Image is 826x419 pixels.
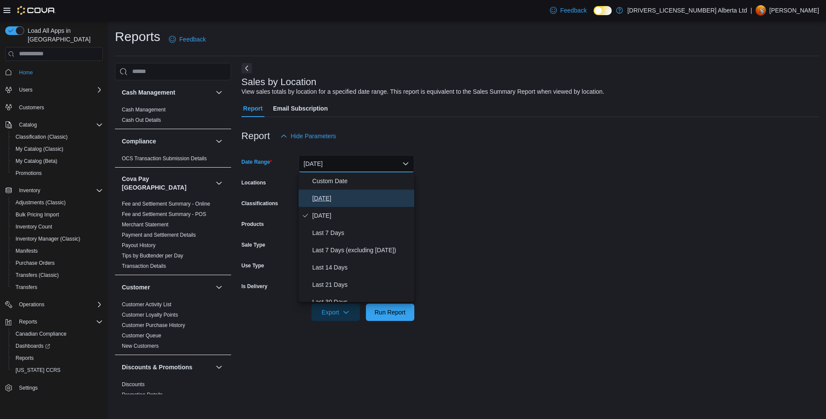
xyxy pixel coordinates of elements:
[16,67,103,78] span: Home
[115,379,231,414] div: Discounts & Promotions
[16,102,48,113] a: Customers
[9,245,106,257] button: Manifests
[115,153,231,167] div: Compliance
[16,211,59,218] span: Bulk Pricing Import
[115,28,160,45] h1: Reports
[2,84,106,96] button: Users
[12,234,103,244] span: Inventory Manager (Classic)
[16,185,44,196] button: Inventory
[122,107,165,113] a: Cash Management
[122,252,183,259] span: Tips by Budtender per Day
[2,298,106,311] button: Operations
[12,222,56,232] a: Inventory Count
[115,299,231,355] div: Customer
[594,15,594,16] span: Dark Mode
[12,234,84,244] a: Inventory Manager (Classic)
[12,168,45,178] a: Promotions
[594,6,612,15] input: Dark Mode
[122,156,207,162] a: OCS Transaction Submission Details
[5,63,103,417] nav: Complex example
[12,246,103,256] span: Manifests
[122,175,212,192] button: Cova Pay [GEOGRAPHIC_DATA]
[122,137,156,146] h3: Compliance
[19,318,37,325] span: Reports
[115,199,231,275] div: Cova Pay [GEOGRAPHIC_DATA]
[122,302,172,308] a: Customer Activity List
[115,105,231,129] div: Cash Management
[2,381,106,394] button: Settings
[299,155,414,172] button: [DATE]
[16,330,67,337] span: Canadian Compliance
[122,312,178,318] a: Customer Loyalty Points
[19,384,38,391] span: Settings
[312,210,411,221] span: [DATE]
[122,381,145,388] span: Discounts
[19,301,44,308] span: Operations
[122,106,165,113] span: Cash Management
[9,328,106,340] button: Canadian Compliance
[12,353,37,363] a: Reports
[16,158,57,165] span: My Catalog (Beta)
[9,340,106,352] a: Dashboards
[9,197,106,209] button: Adjustments (Classic)
[16,248,38,254] span: Manifests
[12,156,61,166] a: My Catalog (Beta)
[16,185,103,196] span: Inventory
[9,257,106,269] button: Purchase Orders
[122,283,150,292] h3: Customer
[16,120,103,130] span: Catalog
[546,2,590,19] a: Feedback
[16,133,68,140] span: Classification (Classic)
[560,6,587,15] span: Feedback
[122,201,210,207] a: Fee and Settlement Summary - Online
[12,132,103,142] span: Classification (Classic)
[241,241,265,248] label: Sale Type
[122,392,163,398] a: Promotion Details
[312,228,411,238] span: Last 7 Days
[122,283,212,292] button: Customer
[273,100,328,117] span: Email Subscription
[122,232,196,238] span: Payment and Settlement Details
[16,67,36,78] a: Home
[122,221,168,228] span: Merchant Statement
[122,322,185,328] a: Customer Purchase History
[2,119,106,131] button: Catalog
[9,131,106,143] button: Classification (Classic)
[214,178,224,188] button: Cova Pay [GEOGRAPHIC_DATA]
[16,102,103,113] span: Customers
[312,297,411,307] span: Last 30 Days
[241,87,604,96] div: View sales totals by location for a specified date range. This report is equivalent to the Sales ...
[16,199,66,206] span: Adjustments (Classic)
[122,322,185,329] span: Customer Purchase History
[19,86,32,93] span: Users
[2,184,106,197] button: Inventory
[12,353,103,363] span: Reports
[12,270,103,280] span: Transfers (Classic)
[9,143,106,155] button: My Catalog (Classic)
[16,382,103,393] span: Settings
[16,146,64,152] span: My Catalog (Classic)
[241,179,266,186] label: Locations
[12,209,103,220] span: Bulk Pricing Import
[9,364,106,376] button: [US_STATE] CCRS
[9,209,106,221] button: Bulk Pricing Import
[122,363,212,371] button: Discounts & Promotions
[312,176,411,186] span: Custom Date
[214,87,224,98] button: Cash Management
[9,352,106,364] button: Reports
[12,329,70,339] a: Canadian Compliance
[122,363,192,371] h3: Discounts & Promotions
[317,304,355,321] span: Export
[24,26,103,44] span: Load All Apps in [GEOGRAPHIC_DATA]
[122,343,159,349] a: New Customers
[122,88,212,97] button: Cash Management
[311,304,360,321] button: Export
[16,272,59,279] span: Transfers (Classic)
[16,85,36,95] button: Users
[19,69,33,76] span: Home
[243,100,263,117] span: Report
[16,343,50,349] span: Dashboards
[122,88,175,97] h3: Cash Management
[12,258,58,268] a: Purchase Orders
